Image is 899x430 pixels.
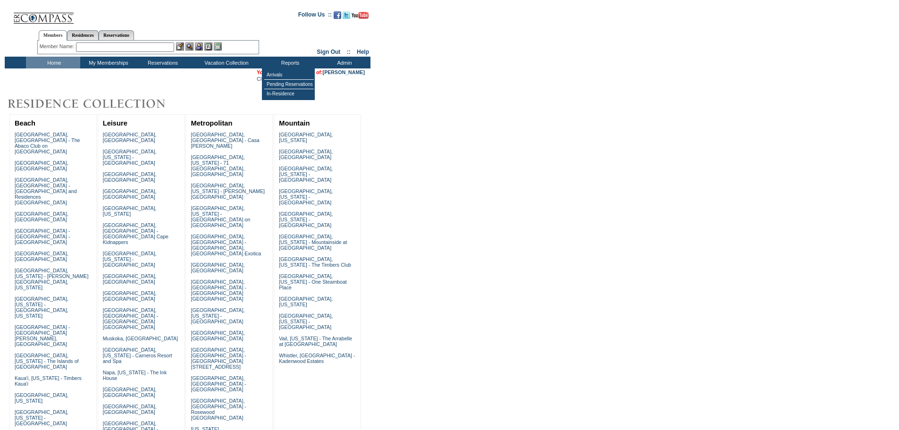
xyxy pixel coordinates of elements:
a: [GEOGRAPHIC_DATA], [GEOGRAPHIC_DATA] [15,251,68,262]
a: Subscribe to our YouTube Channel [352,14,369,20]
a: [GEOGRAPHIC_DATA] - [GEOGRAPHIC_DATA] - [GEOGRAPHIC_DATA] [15,228,70,245]
a: Clear [257,76,269,82]
a: [GEOGRAPHIC_DATA], [GEOGRAPHIC_DATA] [103,404,157,415]
a: [GEOGRAPHIC_DATA], [US_STATE] [15,392,68,404]
a: [GEOGRAPHIC_DATA], [US_STATE] - [PERSON_NAME][GEOGRAPHIC_DATA] [191,183,265,200]
a: [GEOGRAPHIC_DATA], [GEOGRAPHIC_DATA] - [GEOGRAPHIC_DATA] and Residences [GEOGRAPHIC_DATA] [15,177,77,205]
a: [GEOGRAPHIC_DATA], [US_STATE] - Mountainside at [GEOGRAPHIC_DATA] [279,234,347,251]
img: Subscribe to our YouTube Channel [352,12,369,19]
a: [GEOGRAPHIC_DATA], [US_STATE] - 71 [GEOGRAPHIC_DATA], [GEOGRAPHIC_DATA] [191,154,244,177]
a: [GEOGRAPHIC_DATA], [US_STATE] - The Islands of [GEOGRAPHIC_DATA] [15,353,79,370]
a: Leisure [103,119,127,127]
span: You are acting on behalf of: [257,69,365,75]
a: [GEOGRAPHIC_DATA], [GEOGRAPHIC_DATA] [103,290,157,302]
td: Reports [262,57,316,68]
a: Whistler, [GEOGRAPHIC_DATA] - Kadenwood Estates [279,353,355,364]
td: Home [26,57,80,68]
img: b_calculator.gif [214,42,222,51]
img: b_edit.gif [176,42,184,51]
img: i.gif [5,14,12,15]
a: [GEOGRAPHIC_DATA], [US_STATE] - [GEOGRAPHIC_DATA] [279,166,333,183]
td: Arrivals [264,70,314,80]
a: [GEOGRAPHIC_DATA], [US_STATE] [279,132,333,143]
a: [GEOGRAPHIC_DATA], [GEOGRAPHIC_DATA] [191,262,244,273]
a: Muskoka, [GEOGRAPHIC_DATA] [103,336,178,341]
a: [GEOGRAPHIC_DATA], [US_STATE] [279,296,333,307]
a: Help [357,49,369,55]
a: [GEOGRAPHIC_DATA], [GEOGRAPHIC_DATA] [103,188,157,200]
img: Follow us on Twitter [343,11,350,19]
td: My Memberships [80,57,134,68]
td: Vacation Collection [189,57,262,68]
a: [GEOGRAPHIC_DATA], [US_STATE] - [GEOGRAPHIC_DATA] [279,211,333,228]
a: [GEOGRAPHIC_DATA], [GEOGRAPHIC_DATA] [15,160,68,171]
a: [GEOGRAPHIC_DATA], [GEOGRAPHIC_DATA] [279,149,333,160]
img: Destinations by Exclusive Resorts [5,94,189,113]
img: Impersonate [195,42,203,51]
a: Residences [67,30,99,40]
a: [GEOGRAPHIC_DATA], [US_STATE] - [GEOGRAPHIC_DATA] [103,251,157,268]
a: Kaua'i, [US_STATE] - Timbers Kaua'i [15,375,82,387]
a: [GEOGRAPHIC_DATA], [GEOGRAPHIC_DATA] - Casa [PERSON_NAME] [191,132,259,149]
a: Napa, [US_STATE] - The Ink House [103,370,167,381]
a: Beach [15,119,35,127]
a: Reservations [99,30,134,40]
span: :: [347,49,351,55]
a: [GEOGRAPHIC_DATA], [GEOGRAPHIC_DATA] - The Abaco Club on [GEOGRAPHIC_DATA] [15,132,80,154]
a: [GEOGRAPHIC_DATA], [GEOGRAPHIC_DATA] - [GEOGRAPHIC_DATA], [GEOGRAPHIC_DATA] Exotica [191,234,261,256]
a: [GEOGRAPHIC_DATA], [US_STATE] - [GEOGRAPHIC_DATA] on [GEOGRAPHIC_DATA] [191,205,250,228]
a: [GEOGRAPHIC_DATA], [GEOGRAPHIC_DATA] [103,171,157,183]
a: [GEOGRAPHIC_DATA] - [GEOGRAPHIC_DATA][PERSON_NAME], [GEOGRAPHIC_DATA] [15,324,70,347]
a: [GEOGRAPHIC_DATA], [GEOGRAPHIC_DATA] [103,273,157,285]
a: Metropolitan [191,119,232,127]
a: [GEOGRAPHIC_DATA], [US_STATE] - [GEOGRAPHIC_DATA] [279,313,333,330]
a: [GEOGRAPHIC_DATA], [US_STATE] [103,205,157,217]
a: Members [39,30,67,41]
a: [GEOGRAPHIC_DATA], [US_STATE] - [GEOGRAPHIC_DATA] [191,307,244,324]
img: View [185,42,193,51]
a: [GEOGRAPHIC_DATA], [US_STATE] - The Timbers Club [279,256,351,268]
a: Vail, [US_STATE] - The Arrabelle at [GEOGRAPHIC_DATA] [279,336,352,347]
a: [GEOGRAPHIC_DATA], [US_STATE] - Carneros Resort and Spa [103,347,172,364]
a: [GEOGRAPHIC_DATA], [GEOGRAPHIC_DATA] - [GEOGRAPHIC_DATA] [GEOGRAPHIC_DATA] [191,279,246,302]
img: Reservations [204,42,212,51]
a: Sign Out [317,49,340,55]
a: [GEOGRAPHIC_DATA], [GEOGRAPHIC_DATA] - [GEOGRAPHIC_DATA] Cape Kidnappers [103,222,168,245]
a: [GEOGRAPHIC_DATA], [US_STATE] - [GEOGRAPHIC_DATA] [103,149,157,166]
a: [GEOGRAPHIC_DATA], [GEOGRAPHIC_DATA] [15,211,68,222]
div: Member Name: [40,42,76,51]
a: Follow us on Twitter [343,14,350,20]
a: [GEOGRAPHIC_DATA], [GEOGRAPHIC_DATA] [191,330,244,341]
a: [GEOGRAPHIC_DATA], [GEOGRAPHIC_DATA] - Rosewood [GEOGRAPHIC_DATA] [191,398,246,421]
a: [GEOGRAPHIC_DATA], [GEOGRAPHIC_DATA] - [GEOGRAPHIC_DATA] [191,375,246,392]
a: [GEOGRAPHIC_DATA], [US_STATE] - [GEOGRAPHIC_DATA] [15,409,68,426]
a: Become our fan on Facebook [334,14,341,20]
td: Reservations [134,57,189,68]
a: [GEOGRAPHIC_DATA], [GEOGRAPHIC_DATA] [103,387,157,398]
a: [GEOGRAPHIC_DATA], [GEOGRAPHIC_DATA] - [GEOGRAPHIC_DATA] [GEOGRAPHIC_DATA] [103,307,158,330]
img: Become our fan on Facebook [334,11,341,19]
a: [GEOGRAPHIC_DATA], [US_STATE] - [GEOGRAPHIC_DATA], [US_STATE] [15,296,68,319]
a: [GEOGRAPHIC_DATA], [US_STATE] - [GEOGRAPHIC_DATA] [279,188,333,205]
a: [GEOGRAPHIC_DATA], [GEOGRAPHIC_DATA] [103,132,157,143]
a: [PERSON_NAME] [323,69,365,75]
a: [GEOGRAPHIC_DATA], [US_STATE] - [PERSON_NAME][GEOGRAPHIC_DATA], [US_STATE] [15,268,89,290]
a: [GEOGRAPHIC_DATA], [US_STATE] - One Steamboat Place [279,273,347,290]
td: Admin [316,57,370,68]
td: Follow Us :: [298,10,332,22]
img: Compass Home [13,5,74,24]
a: [GEOGRAPHIC_DATA], [GEOGRAPHIC_DATA] - [GEOGRAPHIC_DATA][STREET_ADDRESS] [191,347,246,370]
td: In-Residence [264,89,314,98]
a: Mountain [279,119,310,127]
td: Pending Reservations [264,80,314,89]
